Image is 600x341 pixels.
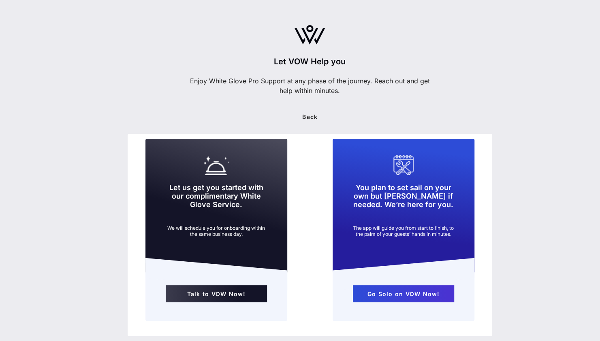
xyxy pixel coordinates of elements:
[188,76,431,95] p: Enjoy White Glove Pro Support at any phase of the journey. Reach out and get help within minutes.
[172,290,260,297] span: Talk to VOW Now!
[353,225,454,237] p: The app will guide you from start to finish, to the palm of your guests’ hands in minutes.
[353,285,454,302] a: Go Solo on VOW Now!
[166,225,267,237] p: We will schedule you for onboarding within the same business day.
[296,113,324,120] span: Back
[166,285,267,302] a: Talk to VOW Now!
[359,290,448,297] span: Go Solo on VOW Now!
[353,183,454,209] p: You plan to set sail on your own but [PERSON_NAME] if needed. We’re here for you.
[295,25,325,44] img: logo.svg
[188,53,431,70] p: Let VOW Help you
[290,110,330,124] button: Back
[166,183,267,209] p: Let us get you started with our complimentary White Glove Service.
